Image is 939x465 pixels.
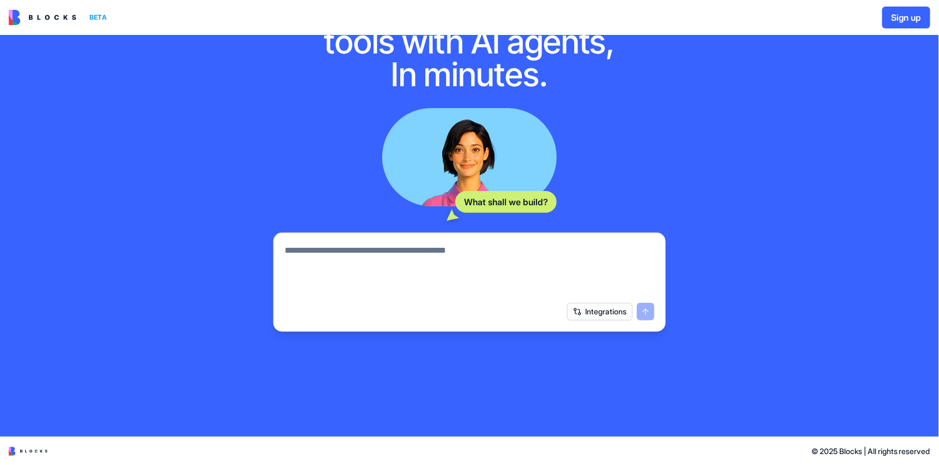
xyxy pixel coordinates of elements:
[9,10,111,25] a: BETA
[455,191,557,213] div: What shall we build?
[9,447,47,456] img: logo
[85,10,111,25] div: BETA
[811,446,930,457] span: © 2025 Blocks | All rights reserved
[9,10,76,25] img: logo
[882,7,930,28] button: Sign up
[567,303,633,320] button: Integrations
